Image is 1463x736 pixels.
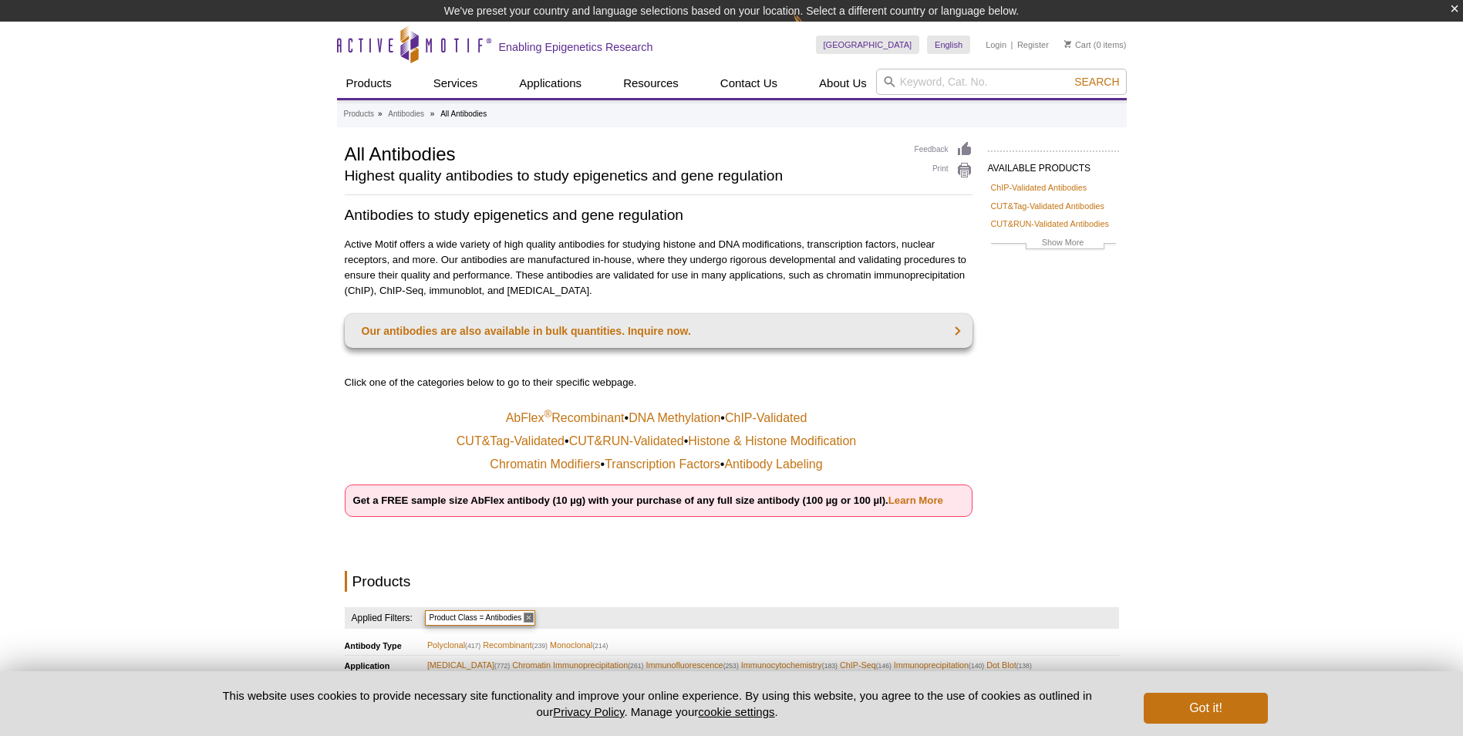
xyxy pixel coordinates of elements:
[816,35,920,54] a: [GEOGRAPHIC_DATA]
[337,69,401,98] a: Products
[346,430,971,452] td: • •
[688,434,856,449] a: Histone & Histone Modification
[465,642,480,650] span: (417)
[991,217,1109,231] a: CUT&RUN-Validated Antibodies
[510,69,591,98] a: Applications
[840,658,892,673] span: ChIP-Seq
[553,705,624,718] a: Privacy Policy
[614,69,688,98] a: Resources
[986,658,1032,673] span: Dot Blot
[483,638,548,653] span: Recombinant
[345,375,973,390] p: Click one of the categories below to go to their specific webpage.
[986,39,1006,50] a: Login
[345,141,899,164] h1: All Antibodies
[724,457,822,472] a: Antibody Labeling
[532,642,548,650] span: (239)
[378,110,383,118] li: »
[430,110,435,118] li: »
[440,110,487,118] li: All Antibodies
[427,658,510,673] span: [MEDICAL_DATA]
[1074,76,1119,88] span: Search
[876,662,892,670] span: (146)
[810,69,876,98] a: About Us
[822,662,838,670] span: (183)
[1144,693,1267,724] button: Got it!
[741,658,838,673] span: Immunocytochemistry
[915,141,973,158] a: Feedback
[991,199,1104,213] a: CUT&Tag-Validated Antibodies
[499,40,653,54] h2: Enabling Epigenetics Research
[1070,75,1124,89] button: Search
[628,662,643,670] span: (261)
[506,410,625,426] a: AbFlex®Recombinant
[723,662,739,670] span: (253)
[196,687,1119,720] p: This website uses cookies to provide necessary site functionality and improve your online experie...
[1064,40,1071,48] img: Your Cart
[1016,662,1032,670] span: (138)
[1017,39,1049,50] a: Register
[876,69,1127,95] input: Keyword, Cat. No.
[969,662,984,670] span: (140)
[927,35,970,54] a: English
[344,107,374,121] a: Products
[494,662,510,670] span: (772)
[346,407,971,429] td: • •
[592,642,608,650] span: (214)
[388,107,424,121] a: Antibodies
[427,638,480,653] span: Polyclonal
[345,656,427,690] th: Application
[629,410,720,426] a: DNA Methylation
[915,162,973,179] a: Print
[424,69,487,98] a: Services
[345,204,973,225] h2: Antibodies to study epigenetics and gene regulation
[345,237,973,299] p: Active Motif offers a wide variety of high quality antibodies for studying histone and DNA modifi...
[345,571,973,592] h2: Products
[1064,35,1127,54] li: (0 items)
[725,410,807,426] a: ChIP-Validated
[353,495,943,506] strong: Get a FREE sample size AbFlex antibody (10 µg) with your purchase of any full size antibody (100 ...
[569,434,684,449] a: CUT&RUN-Validated
[457,434,565,449] a: CUT&Tag-Validated
[512,658,643,673] span: Chromatin Immunoprecipitation
[490,457,600,472] a: Chromatin Modifiers
[991,235,1116,253] a: Show More
[711,69,787,98] a: Contact Us
[698,705,774,718] button: cookie settings
[345,607,414,629] h4: Applied Filters:
[991,181,1087,194] a: ChIP-Validated Antibodies
[425,610,536,626] span: Product Class = Antibodies
[345,636,427,656] th: Antibody Type
[544,407,551,419] sup: ®
[888,495,943,506] a: Learn More
[646,658,738,673] span: Immunofluorescence
[793,12,834,48] img: Change Here
[345,314,973,348] a: Our antibodies are also available in bulk quantities. Inquire now.
[605,457,720,472] a: Transcription Factors
[346,454,971,475] td: • •
[345,169,899,183] h2: Highest quality antibodies to study epigenetics and gene regulation
[894,658,984,673] span: Immunoprecipitation
[1011,35,1013,54] li: |
[1064,39,1091,50] a: Cart
[988,150,1119,178] h2: AVAILABLE PRODUCTS
[550,638,608,653] span: Monoclonal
